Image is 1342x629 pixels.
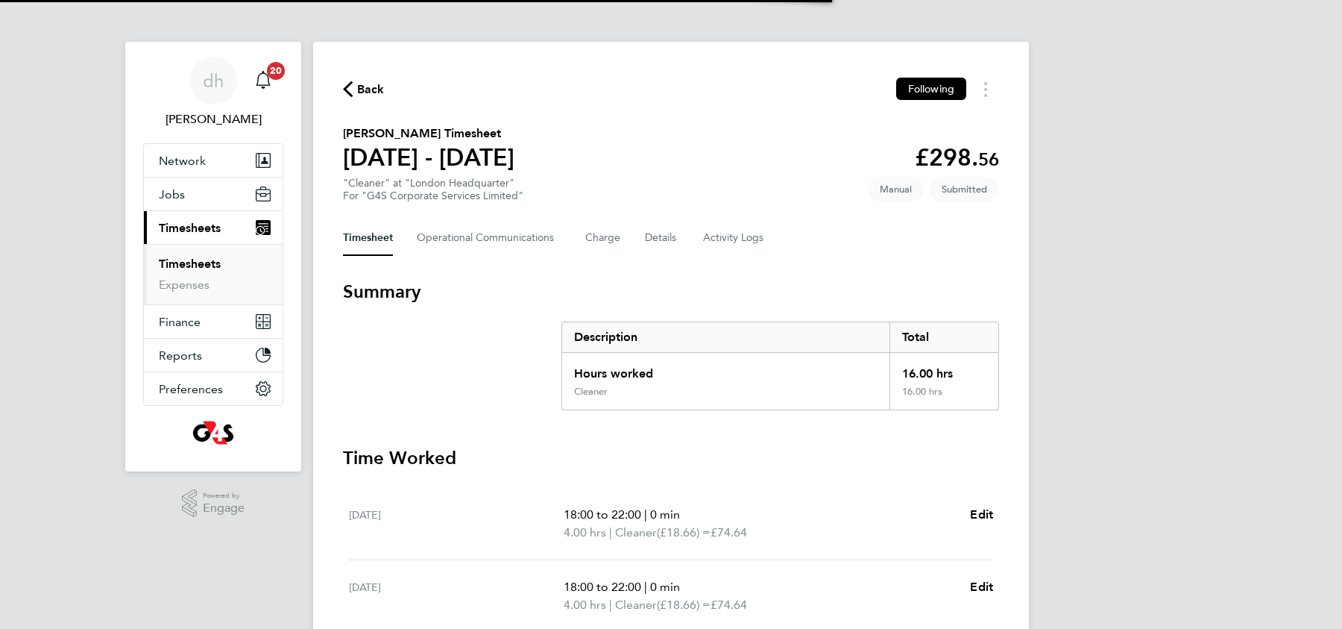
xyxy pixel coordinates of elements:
[125,42,301,472] nav: Main navigation
[349,578,564,614] div: [DATE]
[159,257,221,271] a: Timesheets
[343,80,385,98] button: Back
[143,110,283,128] span: danielle harris
[343,125,514,143] h2: [PERSON_NAME] Timesheet
[562,353,889,386] div: Hours worked
[159,278,210,292] a: Expenses
[564,580,641,594] span: 18:00 to 22:00
[144,305,283,338] button: Finance
[908,82,954,96] span: Following
[144,339,283,372] button: Reports
[585,220,621,256] button: Charge
[970,507,993,522] span: Edit
[159,221,221,235] span: Timesheets
[343,280,999,304] h3: Summary
[144,372,283,405] button: Preferences
[657,525,711,539] span: (£18.66) =
[159,187,185,201] span: Jobs
[144,244,283,304] div: Timesheets
[561,322,999,410] div: Summary
[915,143,999,172] app-decimal: £298.
[978,148,999,170] span: 56
[972,78,999,101] button: Timesheets Menu
[609,525,612,539] span: |
[564,507,641,522] span: 18:00 to 22:00
[159,154,206,168] span: Network
[343,177,523,202] div: "Cleaner" at "London Headquarter"
[711,525,747,539] span: £74.64
[349,506,564,542] div: [DATE]
[144,144,283,177] button: Network
[267,62,285,80] span: 20
[574,386,608,398] div: Cleaner
[644,580,647,594] span: |
[657,598,711,612] span: (£18.66) =
[970,580,993,594] span: Edit
[143,421,283,445] a: Go to home page
[203,489,245,502] span: Powered by
[343,446,999,470] h3: Time Worked
[615,524,657,542] span: Cleaner
[615,596,657,614] span: Cleaner
[357,81,385,98] span: Back
[143,57,283,128] a: dh[PERSON_NAME]
[889,353,998,386] div: 16.00 hrs
[159,315,201,329] span: Finance
[203,71,224,90] span: dh
[159,348,202,363] span: Reports
[703,220,766,256] button: Activity Logs
[644,507,647,522] span: |
[609,598,612,612] span: |
[564,598,606,612] span: 4.00 hrs
[889,322,998,352] div: Total
[564,525,606,539] span: 4.00 hrs
[343,190,523,202] div: For "G4S Corporate Services Limited"
[192,421,233,445] img: g4s1-logo-retina.png
[144,211,283,244] button: Timesheets
[930,177,999,201] span: This timesheet is Submitted.
[650,507,680,522] span: 0 min
[343,220,393,256] button: Timesheet
[645,220,679,256] button: Details
[248,57,278,104] a: 20
[711,598,747,612] span: £74.64
[343,143,514,172] h1: [DATE] - [DATE]
[889,386,998,410] div: 16.00 hrs
[417,220,561,256] button: Operational Communications
[562,322,889,352] div: Description
[159,382,223,396] span: Preferences
[970,578,993,596] a: Edit
[868,177,924,201] span: This timesheet was manually created.
[144,178,283,210] button: Jobs
[650,580,680,594] span: 0 min
[182,489,245,518] a: Powered byEngage
[970,506,993,524] a: Edit
[896,78,966,100] button: Following
[203,502,245,515] span: Engage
